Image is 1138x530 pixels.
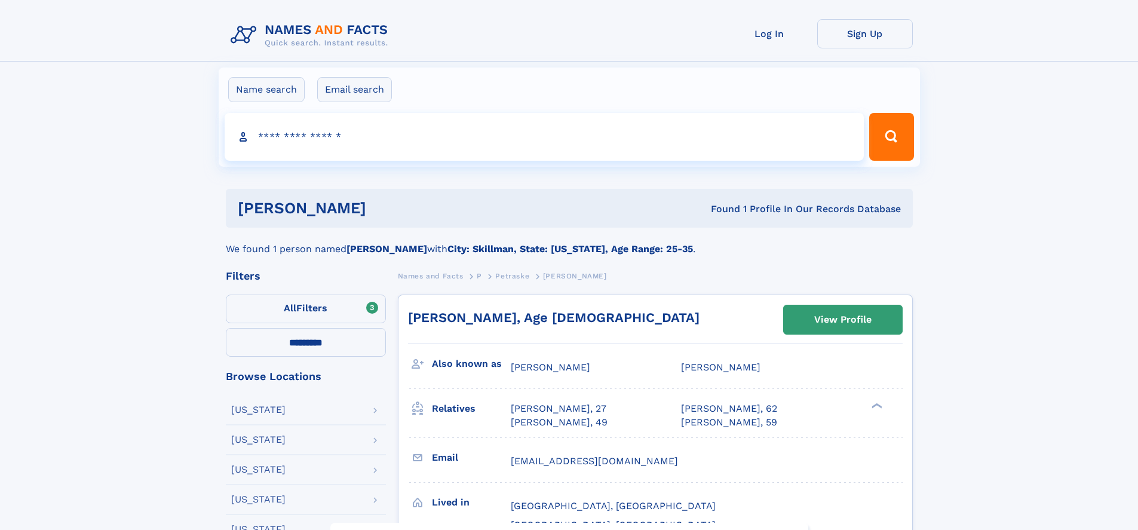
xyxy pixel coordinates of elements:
[784,305,902,334] a: View Profile
[681,416,777,429] a: [PERSON_NAME], 59
[511,455,678,467] span: [EMAIL_ADDRESS][DOMAIN_NAME]
[681,402,777,415] a: [PERSON_NAME], 62
[722,19,817,48] a: Log In
[432,448,511,468] h3: Email
[477,272,482,280] span: P
[511,416,608,429] a: [PERSON_NAME], 49
[238,201,539,216] h1: [PERSON_NAME]
[228,77,305,102] label: Name search
[495,268,529,283] a: Petraske
[231,465,286,474] div: [US_STATE]
[231,495,286,504] div: [US_STATE]
[408,310,700,325] a: [PERSON_NAME], Age [DEMOGRAPHIC_DATA]
[814,306,872,333] div: View Profile
[432,354,511,374] h3: Also known as
[231,435,286,445] div: [US_STATE]
[681,361,760,373] span: [PERSON_NAME]
[432,492,511,513] h3: Lived in
[346,243,427,255] b: [PERSON_NAME]
[226,19,398,51] img: Logo Names and Facts
[231,405,286,415] div: [US_STATE]
[226,295,386,323] label: Filters
[226,271,386,281] div: Filters
[511,361,590,373] span: [PERSON_NAME]
[447,243,693,255] b: City: Skillman, State: [US_STATE], Age Range: 25-35
[284,302,296,314] span: All
[226,371,386,382] div: Browse Locations
[432,399,511,419] h3: Relatives
[511,402,606,415] a: [PERSON_NAME], 27
[226,228,913,256] div: We found 1 person named with .
[543,272,607,280] span: [PERSON_NAME]
[317,77,392,102] label: Email search
[538,203,901,216] div: Found 1 Profile In Our Records Database
[869,402,883,410] div: ❯
[398,268,464,283] a: Names and Facts
[869,113,913,161] button: Search Button
[477,268,482,283] a: P
[511,500,716,511] span: [GEOGRAPHIC_DATA], [GEOGRAPHIC_DATA]
[225,113,864,161] input: search input
[817,19,913,48] a: Sign Up
[495,272,529,280] span: Petraske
